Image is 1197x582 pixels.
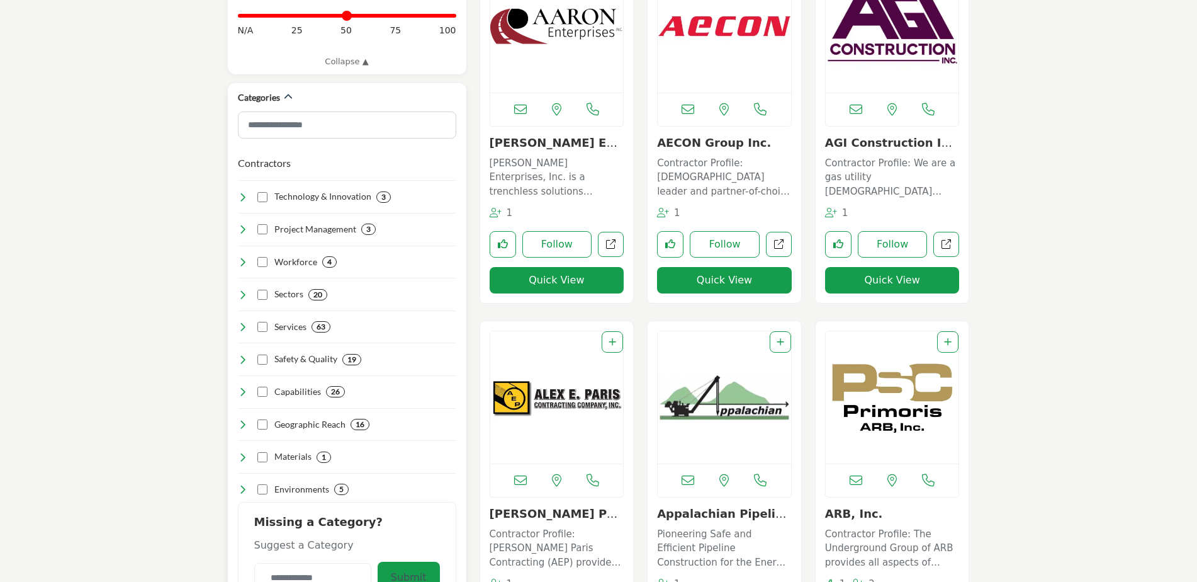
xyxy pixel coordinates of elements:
[826,331,959,464] img: ARB, Inc.
[308,289,327,300] div: 20 Results For Sectors
[322,453,326,462] b: 1
[490,156,624,199] p: [PERSON_NAME] Enterprises, Inc. is a trenchless solutions contractor focusing on trenchless utili...
[274,321,306,333] h4: Services: Comprehensive offerings for pipeline construction, maintenance, and repair across vario...
[381,193,386,202] b: 3
[825,527,960,570] p: Contractor Profile: The Underground Group of ARB provides all aspects of construction services fo...
[825,156,960,199] p: Contractor Profile: We are a gas utility [DEMOGRAPHIC_DATA] employing over 300 workers and servic...
[351,419,369,430] div: 16 Results For Geographic Reach
[291,24,303,37] span: 25
[390,24,401,37] span: 75
[657,267,792,294] button: Quick View
[361,224,376,235] div: 3 Results For Project Management
[331,387,340,396] b: 26
[658,331,791,464] a: Open Listing in new tab
[317,322,325,331] b: 63
[254,515,440,538] h2: Missing a Category?
[490,331,624,464] a: Open Listing in new tab
[356,420,364,429] b: 16
[274,483,329,496] h4: Environments: Adaptability to diverse geographical, topographical, and environmental conditions f...
[657,136,771,149] a: AECON Group Inc.
[933,232,959,258] a: Open agi-construction-inc in new tab
[274,385,321,398] h4: Capabilities: Specialized skills and equipment for executing complex projects using advanced tech...
[274,190,371,203] h4: Technology & Innovation: Leveraging cutting-edge tools, systems, and processes to optimize effici...
[257,257,267,267] input: Select Workforce checkbox
[238,55,456,68] a: Collapse ▲
[825,136,952,163] a: AGI Construction Inc...
[490,527,624,570] p: Contractor Profile: [PERSON_NAME] Paris Contracting (AEP) provides a comprehensive approach to ga...
[944,337,952,347] a: Add To List
[490,206,513,220] div: Followers
[347,355,356,364] b: 19
[777,337,784,347] a: Add To List
[238,91,280,104] h2: Categories
[490,524,624,570] a: Contractor Profile: [PERSON_NAME] Paris Contracting (AEP) provides a comprehensive approach to ga...
[825,231,851,258] button: Like listing
[317,452,331,463] div: 1 Results For Materials
[490,231,516,258] button: Like listing
[238,24,254,37] span: N/A
[238,111,456,139] input: Search Category
[657,524,792,570] a: Pioneering Safe and Efficient Pipeline Construction for the Energy Sector With a focus on safety,...
[657,206,680,220] div: Followers
[690,231,760,258] button: Follow
[257,192,267,202] input: Select Technology & Innovation checkbox
[439,24,456,37] span: 100
[257,387,267,397] input: Select Capabilities checkbox
[657,507,792,521] h3: Appalachian Pipeline Contractors LLP
[657,507,786,534] a: Appalachian Pipeline...
[312,321,330,333] div: 63 Results For Services
[609,337,616,347] a: Add To List
[657,527,792,570] p: Pioneering Safe and Efficient Pipeline Construction for the Energy Sector With a focus on safety,...
[490,136,624,150] h3: Aaron Enterprises Inc.
[257,322,267,332] input: Select Services checkbox
[490,507,624,534] a: [PERSON_NAME] Paris Contra...
[334,484,349,495] div: 5 Results For Environments
[825,206,848,220] div: Followers
[274,418,346,431] h4: Geographic Reach: Extensive coverage across various regions, states, and territories to meet clie...
[842,207,848,219] span: 1
[257,290,267,300] input: Select Sectors checkbox
[598,232,624,258] a: Open aaron-enterprises-inc in new tab
[257,484,267,494] input: Select Environments checkbox
[257,355,267,365] input: Select Safety & Quality checkbox
[858,231,928,258] button: Follow
[376,191,391,203] div: 3 Results For Technology & Innovation
[657,136,792,150] h3: AECON Group Inc.
[257,224,267,234] input: Select Project Management checkbox
[274,256,317,268] h4: Workforce: Skilled, experienced, and diverse professionals dedicated to excellence in all aspects...
[257,452,267,462] input: Select Materials checkbox
[366,225,371,234] b: 3
[490,153,624,199] a: [PERSON_NAME] Enterprises, Inc. is a trenchless solutions contractor focusing on trenchless utili...
[825,524,960,570] a: Contractor Profile: The Underground Group of ARB provides all aspects of construction services fo...
[257,419,267,430] input: Select Geographic Reach checkbox
[238,156,291,171] button: Contractors
[657,156,792,199] p: Contractor Profile: [DEMOGRAPHIC_DATA] leader and partner-of-choice in construction and infrastru...
[490,136,620,163] a: [PERSON_NAME] Enterprises In...
[339,485,344,494] b: 5
[658,331,791,464] img: Appalachian Pipeline Contractors LLP
[274,450,312,463] h4: Materials: Expertise in handling, fabricating, and installing a wide range of pipeline materials ...
[506,207,512,219] span: 1
[674,207,680,219] span: 1
[274,353,337,365] h4: Safety & Quality: Unwavering commitment to ensuring the highest standards of safety, compliance, ...
[825,136,960,150] h3: AGI Construction Inc.
[657,153,792,199] a: Contractor Profile: [DEMOGRAPHIC_DATA] leader and partner-of-choice in construction and infrastru...
[657,231,683,258] button: Like listing
[490,267,624,294] button: Quick View
[274,288,303,300] h4: Sectors: Serving multiple industries, including oil & gas, water, sewer, electric power, and tele...
[327,258,332,266] b: 4
[274,223,356,236] h4: Project Management: Effective planning, coordination, and oversight to deliver projects on time, ...
[340,24,352,37] span: 50
[826,331,959,464] a: Open Listing in new tab
[825,267,960,294] button: Quick View
[322,256,337,268] div: 4 Results For Workforce
[522,231,592,258] button: Follow
[254,539,354,551] span: Suggest a Category
[490,507,624,521] h3: Alex E. Paris Contracting Co., Inc.
[326,386,345,397] div: 26 Results For Capabilities
[825,507,960,521] h3: ARB, Inc.
[766,232,792,258] a: Open aecon-utilities-ltd in new tab
[825,507,883,520] a: ARB, Inc.
[825,153,960,199] a: Contractor Profile: We are a gas utility [DEMOGRAPHIC_DATA] employing over 300 workers and servic...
